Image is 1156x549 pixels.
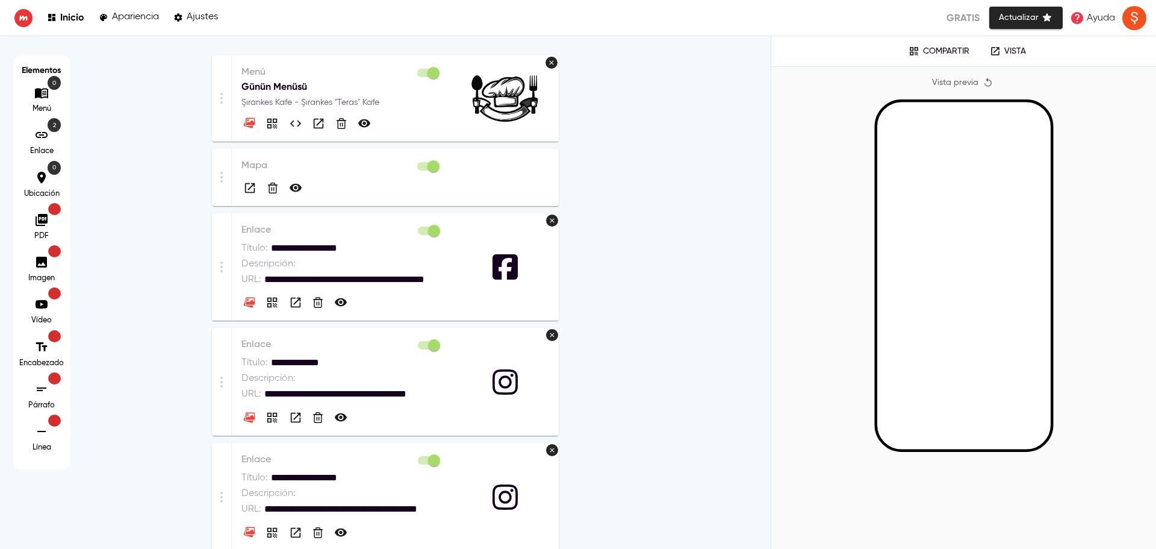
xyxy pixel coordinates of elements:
[241,471,268,485] p: Título :
[19,358,64,369] p: Encabezado
[241,96,441,108] p: Şırankes Kafe - Şırankes "Teras" Kafe
[48,203,61,215] p: Solo para miembros Pro
[180,107,830,245] iframe: Location
[241,502,261,516] p: URL :
[48,161,61,175] p: 0 Elemento disponible
[310,410,326,425] button: Eliminar Enlace
[332,409,349,426] button: Hacer privado
[48,287,61,300] p: Solo para miembros Pro
[23,104,60,115] p: Menú
[287,409,304,426] button: Vista
[23,146,60,157] p: Enlace
[1004,46,1026,57] p: Vista
[241,80,441,94] p: Günün Menüsü
[287,180,304,196] button: Hacer privado
[264,409,281,426] button: Compartir
[287,294,304,311] button: Vista
[23,231,60,242] p: PDF
[241,241,268,256] p: Título :
[60,11,84,23] p: Inicio
[241,453,442,467] p: Enlace
[241,356,268,370] p: Título :
[48,245,61,257] p: Solo para miembros Pro
[546,444,558,456] button: Eliminar icono
[99,10,159,26] a: Apariencia
[999,10,1053,25] span: Actualizar
[241,486,296,501] p: Descripción :
[1087,11,1115,25] p: Ayuda
[310,295,326,310] button: Eliminar Enlace
[287,115,304,132] button: Código integrado
[923,46,969,57] p: Compartir
[310,525,326,541] button: Eliminar Enlace
[989,7,1063,29] button: Actualizar
[19,61,64,80] h6: Elementos
[264,294,281,311] button: Compartir
[546,329,558,341] button: Eliminar icono
[310,115,327,132] button: Vista
[546,215,558,227] button: Eliminar icono
[264,115,281,132] button: Compartir
[23,273,60,284] p: Imagen
[23,315,60,326] p: Vídeo
[356,115,373,132] button: Hacer privado
[241,65,441,80] p: Menú
[23,442,60,453] p: Línea
[1122,6,1146,30] img: ACg8ocIMymefnT7P_TacS5eahT7WMoc3kdLarsw6hEr9E3Owq4hncQ=s96-c
[48,372,61,384] p: Solo para miembros Pro
[241,180,258,196] button: Vista
[241,257,296,271] p: Descripción :
[1066,7,1119,29] a: Ayuda
[173,10,218,26] a: Ajustes
[241,371,296,386] p: Descripción :
[900,42,978,60] button: Compartir
[981,42,1034,60] a: Vista
[47,10,84,26] a: Inicio
[265,180,281,196] button: Eliminar Mapa
[241,158,441,173] p: Mapa
[48,118,61,132] p: 2 Elemento disponible
[332,524,349,541] button: Hacer privado
[48,415,61,427] p: Solo para miembros Pro
[187,11,218,23] p: Ajustes
[112,11,159,23] p: Apariencia
[241,223,442,237] p: Enlace
[48,330,61,342] p: Solo para miembros Pro
[241,387,261,401] p: URL :
[332,294,349,311] button: Hacer privado
[877,102,1051,450] iframe: Mobile Preview
[241,337,442,352] p: Enlace
[264,524,281,541] button: Compartir
[23,189,60,199] p: Ubicación
[23,400,60,411] p: Párrafo
[48,76,61,90] p: 0 Elemento disponible
[334,116,349,131] button: Eliminar Menú
[946,11,980,25] p: Gratis
[287,524,304,541] button: Vista
[545,57,558,69] button: Eliminar imagen
[241,272,261,287] p: URL :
